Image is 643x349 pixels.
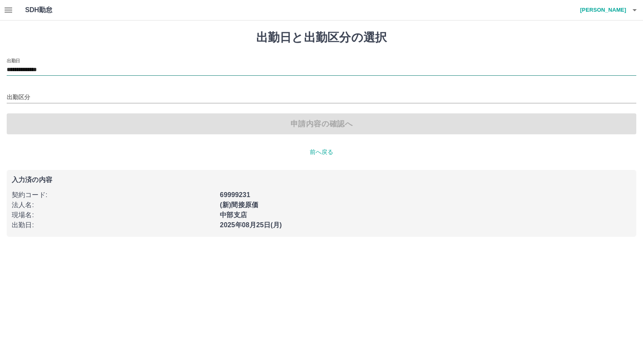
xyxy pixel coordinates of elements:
b: 2025年08月25日(月) [220,221,282,228]
label: 出勤日 [7,57,20,64]
h1: 出勤日と出勤区分の選択 [7,31,636,45]
p: 契約コード : [12,190,215,200]
p: 入力済の内容 [12,177,631,183]
b: (新)間接原価 [220,201,258,208]
p: 出勤日 : [12,220,215,230]
b: 中部支店 [220,211,247,218]
b: 69999231 [220,191,250,198]
p: 前へ戻る [7,148,636,157]
p: 法人名 : [12,200,215,210]
p: 現場名 : [12,210,215,220]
